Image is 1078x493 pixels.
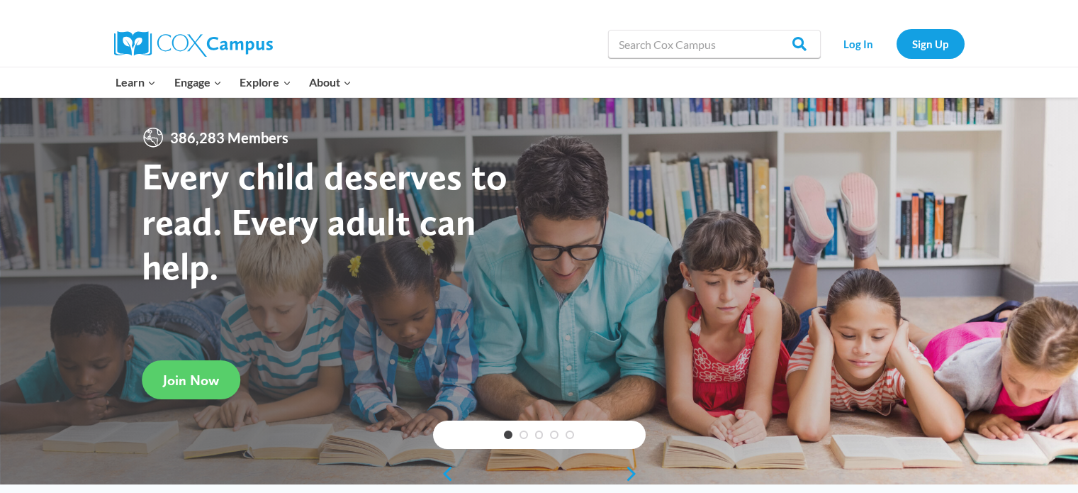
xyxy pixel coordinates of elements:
span: About [309,73,352,92]
a: Sign Up [897,29,965,58]
nav: Secondary Navigation [828,29,965,58]
a: 1 [504,431,512,439]
span: Engage [174,73,222,92]
a: next [624,465,646,482]
span: Explore [240,73,291,92]
a: 3 [535,431,544,439]
strong: Every child deserves to read. Every adult can help. [142,153,507,289]
span: Join Now [163,372,219,389]
nav: Primary Navigation [107,67,361,97]
a: 2 [520,431,528,439]
span: 386,283 Members [164,126,294,149]
img: Cox Campus [114,31,273,57]
a: previous [433,465,454,482]
span: Learn [116,73,156,92]
input: Search Cox Campus [608,30,821,58]
a: 5 [566,431,574,439]
a: Join Now [142,360,240,399]
div: content slider buttons [433,460,646,488]
a: Log In [828,29,889,58]
a: 4 [550,431,558,439]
